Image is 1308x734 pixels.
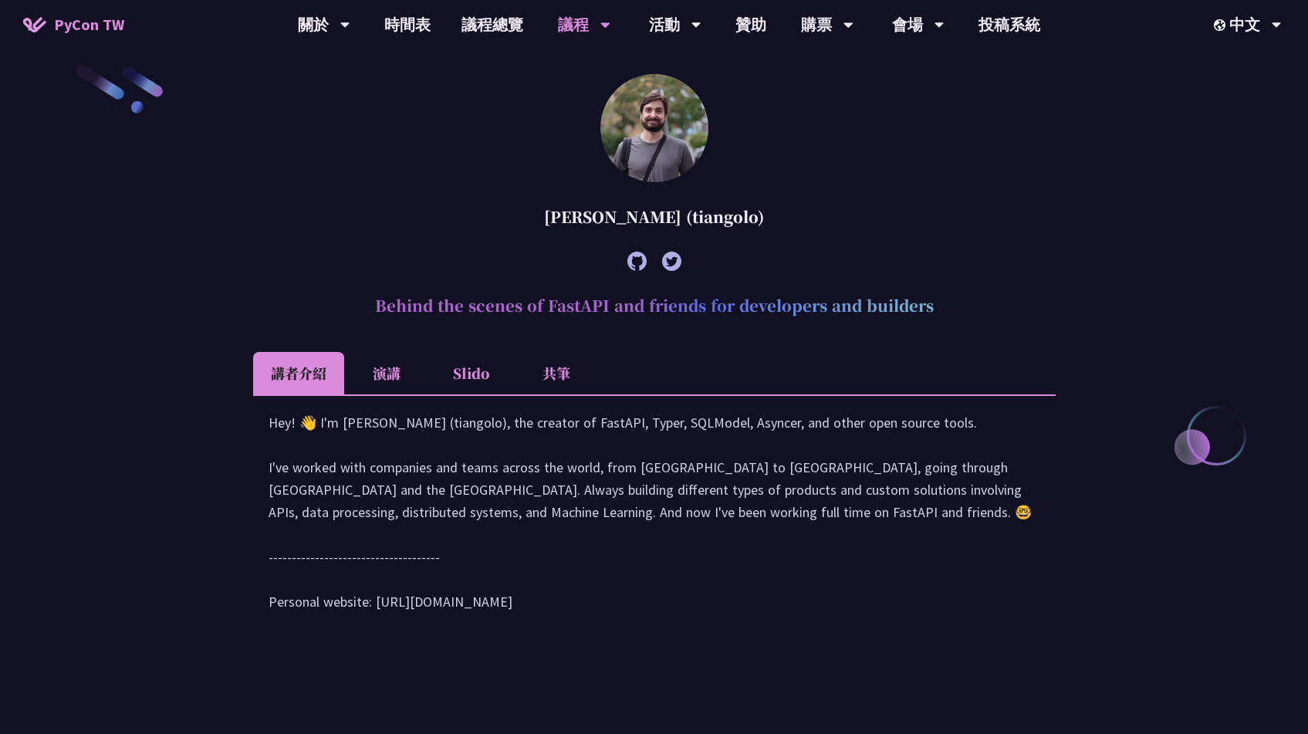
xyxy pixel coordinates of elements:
li: 講者介紹 [253,352,344,394]
li: 演講 [344,352,429,394]
a: PyCon TW [8,5,140,44]
h2: Behind the scenes of FastAPI and friends for developers and builders [253,282,1056,329]
img: Locale Icon [1214,19,1229,31]
div: Hey! 👋 I'm [PERSON_NAME] (tiangolo), the creator of FastAPI, Typer, SQLModel, Asyncer, and other ... [269,411,1040,628]
div: [PERSON_NAME] (tiangolo) [253,194,1056,240]
li: Slido [429,352,514,394]
li: 共筆 [514,352,599,394]
span: PyCon TW [54,13,124,36]
img: Home icon of PyCon TW 2025 [23,17,46,32]
img: Sebastián Ramírez (tiangolo) [600,74,708,182]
